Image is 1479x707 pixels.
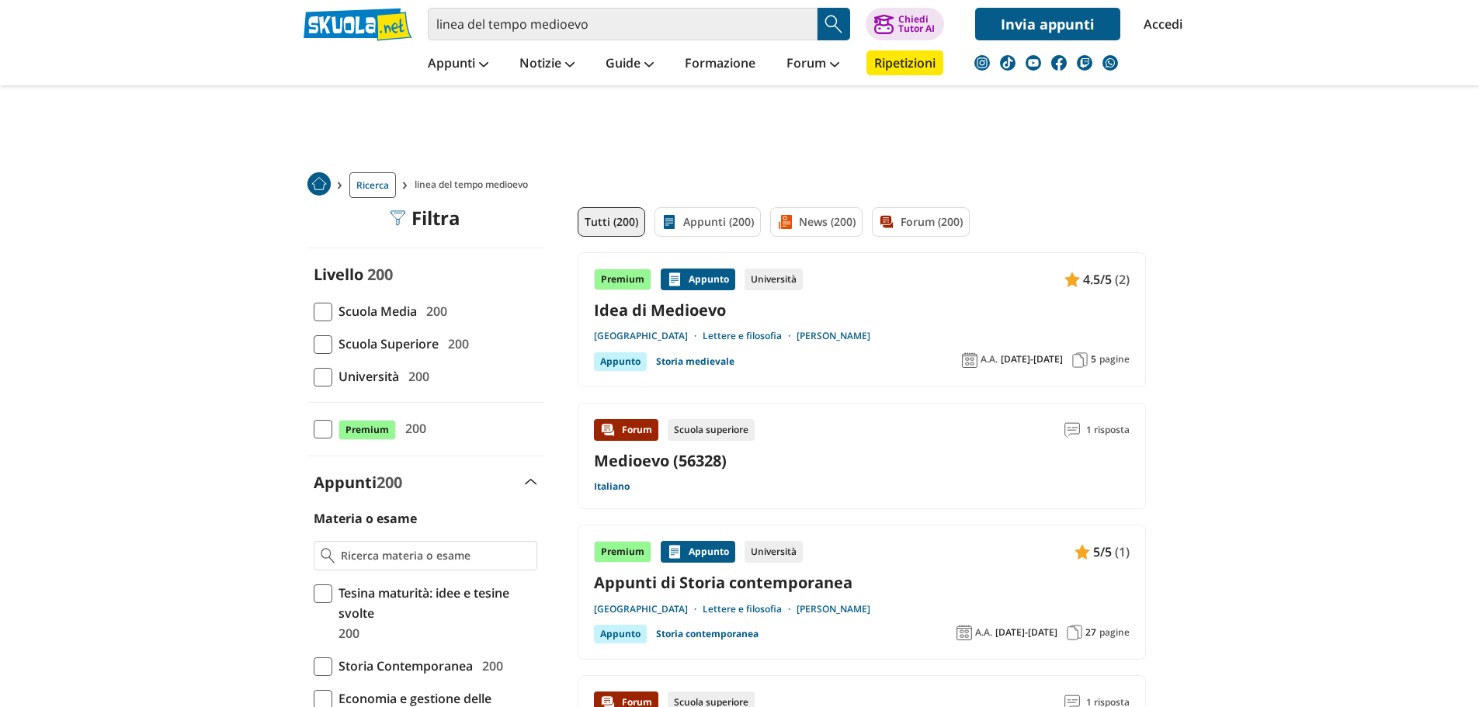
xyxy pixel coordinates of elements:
[703,603,797,615] a: Lettere e filosofia
[1064,272,1080,287] img: Appunti contenuto
[661,214,677,230] img: Appunti filtro contenuto
[307,172,331,198] a: Home
[879,214,894,230] img: Forum filtro contenuto
[797,603,870,615] a: [PERSON_NAME]
[594,419,658,441] div: Forum
[442,334,469,354] span: 200
[420,301,447,321] span: 200
[349,172,396,198] a: Ricerca
[745,541,803,563] div: Università
[818,8,850,40] button: Search Button
[428,8,818,40] input: Cerca appunti, riassunti o versioni
[872,207,970,237] a: Forum (200)
[1144,8,1176,40] a: Accedi
[995,626,1057,639] span: [DATE]-[DATE]
[656,352,734,371] a: Storia medievale
[1085,626,1096,639] span: 27
[525,479,537,485] img: Apri e chiudi sezione
[866,50,943,75] a: Ripetizioni
[777,214,793,230] img: News filtro contenuto
[1064,422,1080,438] img: Commenti lettura
[390,210,405,226] img: Filtra filtri mobile
[981,353,998,366] span: A.A.
[594,269,651,290] div: Premium
[594,450,727,471] a: Medioevo (56328)
[594,603,703,615] a: [GEOGRAPHIC_DATA]
[1083,269,1112,289] span: 4.5/5
[594,330,703,342] a: [GEOGRAPHIC_DATA]
[377,472,402,493] span: 200
[1099,353,1130,366] span: pagine
[314,510,417,527] label: Materia o esame
[594,480,630,493] a: Italiano
[367,264,393,285] span: 200
[703,330,797,342] a: Lettere e filosofia
[656,625,759,643] a: Storia contemporanea
[866,8,944,40] button: ChiediTutor AI
[1026,55,1041,71] img: youtube
[332,334,439,354] span: Scuola Superiore
[822,12,845,36] img: Cerca appunti, riassunti o versioni
[314,472,402,493] label: Appunti
[974,55,990,71] img: instagram
[594,352,647,371] div: Appunto
[415,172,534,198] span: linea del tempo medioevo
[332,301,417,321] span: Scuola Media
[600,422,616,438] img: Forum contenuto
[745,269,803,290] div: Università
[314,264,363,285] label: Livello
[339,420,396,440] span: Premium
[1000,55,1016,71] img: tiktok
[783,50,843,78] a: Forum
[1091,353,1096,366] span: 5
[594,625,647,643] div: Appunto
[332,656,473,676] span: Storia Contemporanea
[1001,353,1063,366] span: [DATE]-[DATE]
[594,300,1130,321] a: Idea di Medioevo
[307,172,331,196] img: Home
[321,548,335,563] img: Ricerca materia o esame
[975,8,1120,40] a: Invia appunti
[1075,544,1090,560] img: Appunti contenuto
[661,269,735,290] div: Appunto
[770,207,863,237] a: News (200)
[661,541,735,563] div: Appunto
[681,50,759,78] a: Formazione
[578,207,645,237] a: Tutti (200)
[975,626,992,639] span: A.A.
[516,50,578,78] a: Notizie
[1051,55,1067,71] img: facebook
[1102,55,1118,71] img: WhatsApp
[668,419,755,441] div: Scuola superiore
[602,50,658,78] a: Guide
[476,656,503,676] span: 200
[402,366,429,386] span: 200
[1115,269,1130,289] span: (2)
[1093,542,1112,562] span: 5/5
[594,572,1130,593] a: Appunti di Storia contemporanea
[1086,419,1130,441] span: 1 risposta
[1099,626,1130,639] span: pagine
[956,625,972,640] img: Anno accademico
[1115,542,1130,562] span: (1)
[332,623,359,643] span: 200
[332,583,537,623] span: Tesina maturità: idee e tesine svolte
[594,541,651,563] div: Premium
[424,50,492,78] a: Appunti
[399,418,426,438] span: 200
[962,352,977,368] img: Anno accademico
[390,207,460,229] div: Filtra
[667,544,682,560] img: Appunti contenuto
[797,330,870,342] a: [PERSON_NAME]
[1077,55,1092,71] img: twitch
[898,15,935,33] div: Chiedi Tutor AI
[341,548,529,563] input: Ricerca materia o esame
[654,207,761,237] a: Appunti (200)
[332,366,399,386] span: Università
[1067,625,1082,640] img: Pagine
[667,272,682,287] img: Appunti contenuto
[1072,352,1088,368] img: Pagine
